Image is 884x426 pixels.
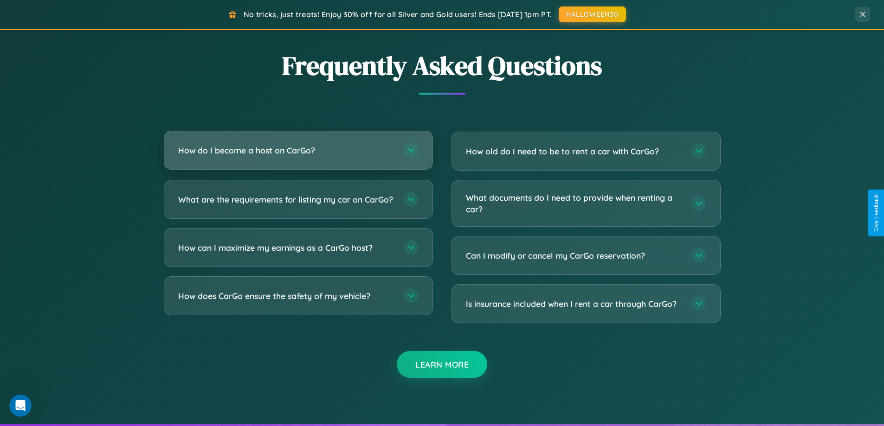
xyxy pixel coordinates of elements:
h3: How can I maximize my earnings as a CarGo host? [178,242,394,254]
h3: How does CarGo ensure the safety of my vehicle? [178,290,394,302]
h3: What documents do I need to provide when renting a car? [466,192,682,215]
button: Learn More [397,351,487,378]
button: HALLOWEEN30 [559,6,626,22]
span: No tricks, just treats! Enjoy 30% off for all Silver and Gold users! Ends [DATE] 1pm PT. [244,10,552,19]
iframe: Intercom live chat [9,394,32,417]
h3: How do I become a host on CarGo? [178,145,394,156]
h3: Is insurance included when I rent a car through CarGo? [466,298,682,310]
h3: How old do I need to be to rent a car with CarGo? [466,146,682,157]
h3: What are the requirements for listing my car on CarGo? [178,194,394,205]
h2: Frequently Asked Questions [164,48,721,83]
div: Give Feedback [873,194,879,232]
h3: Can I modify or cancel my CarGo reservation? [466,250,682,261]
